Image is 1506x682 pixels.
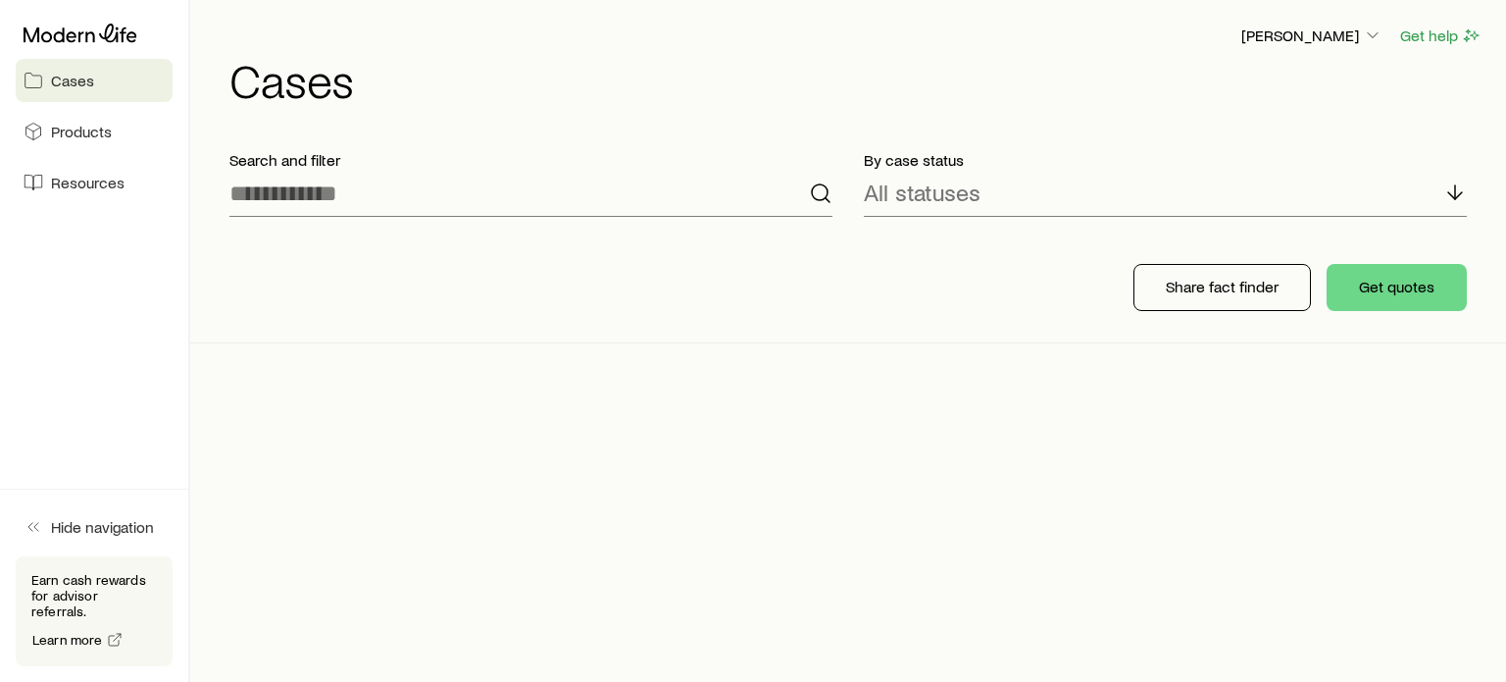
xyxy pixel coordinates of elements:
p: All statuses [864,179,980,206]
button: Get quotes [1327,264,1467,311]
span: Resources [51,173,125,192]
span: Cases [51,71,94,90]
span: Hide navigation [51,517,154,537]
p: Search and filter [229,150,832,170]
button: [PERSON_NAME] [1240,25,1383,48]
a: Cases [16,59,173,102]
span: Learn more [32,633,103,647]
p: Share fact finder [1166,277,1279,296]
button: Hide navigation [16,505,173,549]
p: [PERSON_NAME] [1241,26,1382,45]
a: Products [16,110,173,153]
div: Earn cash rewards for advisor referrals.Learn more [16,556,173,666]
p: By case status [864,150,1467,170]
h1: Cases [229,56,1482,103]
p: Earn cash rewards for advisor referrals. [31,572,157,619]
a: Resources [16,161,173,204]
button: Get help [1399,25,1482,47]
span: Products [51,122,112,141]
button: Share fact finder [1133,264,1311,311]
